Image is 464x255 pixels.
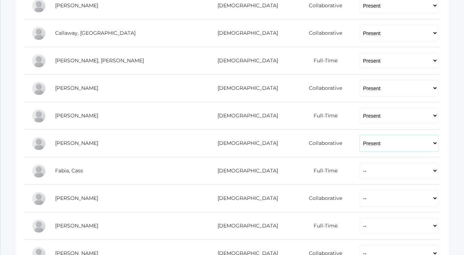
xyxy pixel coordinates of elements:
a: [PERSON_NAME] [55,112,98,119]
td: Collaborative [293,130,352,157]
td: Full-Time [293,102,352,130]
a: [PERSON_NAME] [55,2,98,9]
a: Callaway, [GEOGRAPHIC_DATA] [55,30,136,36]
div: Isaac Gregorchuk [32,191,46,206]
a: [PERSON_NAME] [55,85,98,91]
td: [DEMOGRAPHIC_DATA] [197,75,293,102]
a: [PERSON_NAME] [55,195,98,201]
td: [DEMOGRAPHIC_DATA] [197,185,293,212]
a: [PERSON_NAME] [55,140,98,146]
td: [DEMOGRAPHIC_DATA] [197,130,293,157]
div: Kiel Callaway [32,26,46,41]
td: [DEMOGRAPHIC_DATA] [197,20,293,47]
div: Cass Fabia [32,164,46,178]
a: Fabia, Cass [55,167,83,174]
div: Olivia Dainko [32,109,46,123]
td: [DEMOGRAPHIC_DATA] [197,212,293,240]
td: Collaborative [293,20,352,47]
td: [DEMOGRAPHIC_DATA] [197,157,293,185]
td: [DEMOGRAPHIC_DATA] [197,47,293,75]
div: Nathan Dishchekenian [32,136,46,151]
div: Teddy Dahlstrom [32,81,46,96]
td: [DEMOGRAPHIC_DATA] [197,102,293,130]
div: Gabriella Gianna Guerra [32,219,46,233]
td: Full-Time [293,212,352,240]
td: Full-Time [293,47,352,75]
td: Full-Time [293,157,352,185]
a: [PERSON_NAME] [55,222,98,229]
td: Collaborative [293,75,352,102]
td: Collaborative [293,185,352,212]
a: [PERSON_NAME], [PERSON_NAME] [55,57,144,64]
div: Luna Cardenas [32,54,46,68]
